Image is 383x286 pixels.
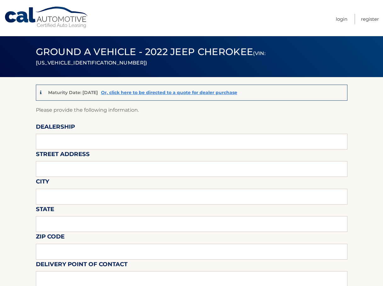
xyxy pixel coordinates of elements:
label: State [36,205,54,216]
a: Login [336,14,347,24]
label: Street Address [36,149,90,161]
a: Register [361,14,379,24]
p: Maturity Date: [DATE] [48,90,98,95]
a: Cal Automotive [4,6,89,29]
label: Zip Code [36,232,65,244]
p: Please provide the following information. [36,106,347,115]
small: (VIN: [US_VEHICLE_IDENTIFICATION_NUMBER]) [36,50,266,66]
a: Or, click here to be directed to a quote for dealer purchase [101,90,237,95]
span: Ground a Vehicle - 2022 Jeep Cherokee [36,46,266,67]
label: Delivery Point of Contact [36,260,127,271]
label: Dealership [36,122,75,134]
label: City [36,177,49,188]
